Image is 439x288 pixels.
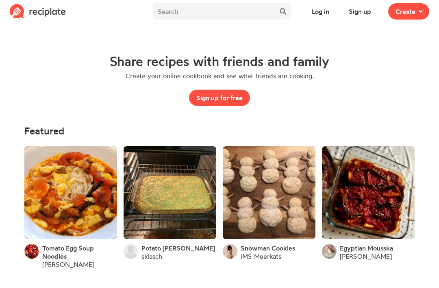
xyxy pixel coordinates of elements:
[141,244,215,252] a: Potato [PERSON_NAME]
[24,244,39,259] img: User's avatar
[340,244,393,252] a: Egyptian Mousska
[241,244,295,252] a: Snowman Cookies
[388,3,429,20] button: Create
[110,54,329,68] h1: Share recipes with friends and family
[42,244,117,260] a: Tomato Egg Soup Noodles
[153,3,275,20] input: Search
[322,244,337,259] img: User's avatar
[223,244,237,259] img: User's avatar
[124,244,138,259] img: User's avatar
[241,252,281,260] a: iMS Meerkats
[42,260,94,268] a: [PERSON_NAME]
[304,3,337,20] button: Log in
[42,244,94,260] span: Tomato Egg Soup Noodles
[189,90,250,106] button: Sign up for free
[341,3,378,20] button: Sign up
[396,7,415,16] span: Create
[24,125,415,136] h4: Featured
[141,252,162,260] a: sklasch
[10,4,66,19] img: Reciplate
[126,72,314,80] p: Create your online cookbook and see what friends are cooking.
[340,252,392,260] a: [PERSON_NAME]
